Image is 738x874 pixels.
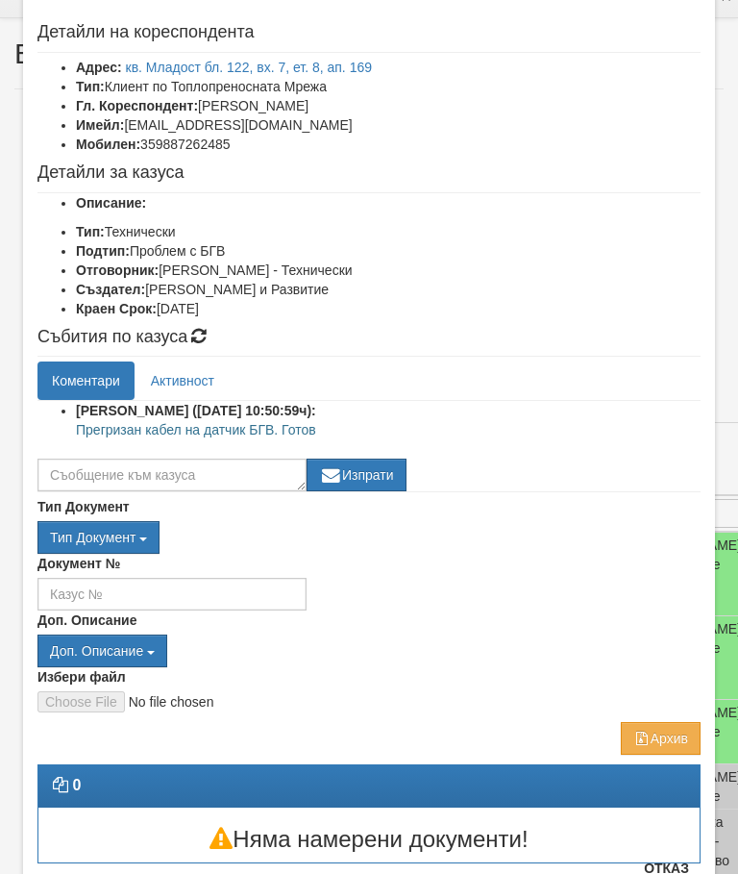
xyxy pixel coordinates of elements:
[76,77,701,96] li: Клиент по Топлопреносната Мрежа
[76,79,105,94] b: Тип:
[37,554,120,573] label: Документ №
[50,530,135,545] span: Тип Документ
[37,611,136,630] label: Доп. Описание
[37,163,701,183] h4: Детайли за казуса
[76,98,198,113] b: Гл. Кореспондент:
[76,224,105,239] b: Тип:
[76,299,701,318] li: [DATE]
[76,301,157,316] b: Краен Срок:
[37,578,307,611] input: Казус №
[76,243,130,259] b: Подтип:
[307,459,406,491] button: Изпрати
[37,23,701,42] h4: Детайли на кореспондента
[37,521,160,554] button: Тип Документ
[76,96,701,115] li: [PERSON_NAME]
[38,827,700,852] h3: Няма намерени документи!
[76,282,145,297] b: Създател:
[76,135,701,154] li: 359887262485
[37,667,126,687] label: Избери файл
[621,722,701,755] button: Архив
[136,362,229,400] a: Активност
[37,362,135,400] a: Коментари
[76,420,701,439] p: Прегризан кабел на датчик БГВ. Готов
[37,521,701,554] div: Двоен клик, за изчистване на избраната стойност.
[76,241,701,261] li: Проблем с БГВ
[76,280,701,299] li: [PERSON_NAME] и Развитие
[72,777,81,793] strong: 0
[76,137,140,152] b: Мобилен:
[76,117,124,133] b: Имейл:
[50,643,143,659] span: Доп. Описание
[76,222,701,241] li: Технически
[37,635,167,667] button: Доп. Описание
[76,261,701,280] li: [PERSON_NAME] - Технически
[37,497,130,516] label: Тип Документ
[37,635,701,667] div: Двоен клик, за изчистване на избраната стойност.
[76,115,701,135] li: [EMAIL_ADDRESS][DOMAIN_NAME]
[76,262,159,278] b: Отговорник:
[76,403,316,418] strong: [PERSON_NAME] ([DATE] 10:50:59ч):
[76,195,146,211] b: Описание:
[37,328,701,347] h4: Събития по казуса
[76,60,122,75] b: Адрес:
[126,60,373,75] a: кв. Младост бл. 122, вх. 7, ет. 8, ап. 169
